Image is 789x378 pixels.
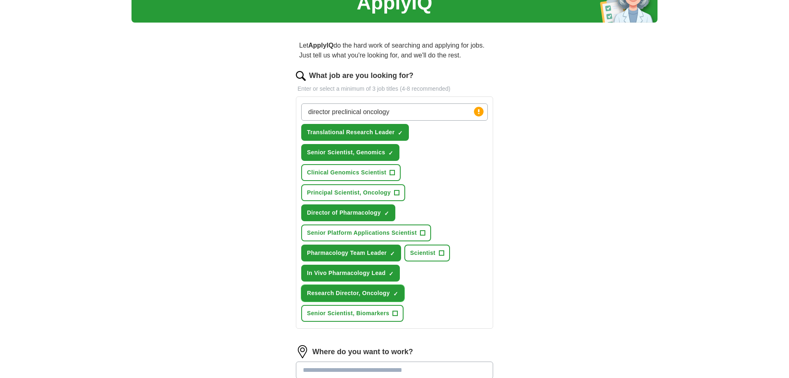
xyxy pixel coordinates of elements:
[307,168,386,177] span: Clinical Genomics Scientist
[393,291,398,297] span: ✓
[301,285,404,302] button: Research Director, Oncology✓
[301,144,399,161] button: Senior Scientist, Genomics✓
[301,204,395,221] button: Director of Pharmacology✓
[388,150,393,156] span: ✓
[307,128,394,137] span: Translational Research Leader
[308,42,333,49] strong: ApplyIQ
[307,229,417,237] span: Senior Platform Applications Scientist
[307,188,391,197] span: Principal Scientist, Oncology
[301,245,401,261] button: Pharmacology Team Leader✓
[301,184,405,201] button: Principal Scientist, Oncology
[398,130,403,136] span: ✓
[390,250,395,257] span: ✓
[301,305,404,322] button: Senior Scientist, Biomarkers
[307,269,385,277] span: In Vivo Pharmacology Lead
[389,270,394,277] span: ✓
[296,71,306,81] img: search.png
[384,210,389,217] span: ✓
[296,85,493,93] p: Enter or select a minimum of 3 job titles (4-8 recommended)
[301,164,401,181] button: Clinical Genomics Scientist
[307,309,389,318] span: Senior Scientist, Biomarkers
[307,208,381,217] span: Director of Pharmacology
[296,37,493,64] p: Let do the hard work of searching and applying for jobs. Just tell us what you're looking for, an...
[307,148,385,157] span: Senior Scientist, Genomics
[296,345,309,358] img: location.png
[309,70,413,81] label: What job are you looking for?
[301,124,409,141] button: Translational Research Leader✓
[301,103,488,121] input: Type a job title and press enter
[404,245,450,261] button: Scientist
[312,346,413,357] label: Where do you want to work?
[301,265,400,282] button: In Vivo Pharmacology Lead✓
[307,289,390,298] span: Research Director, Oncology
[410,249,436,257] span: Scientist
[307,249,387,257] span: Pharmacology Team Leader
[301,225,431,241] button: Senior Platform Applications Scientist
